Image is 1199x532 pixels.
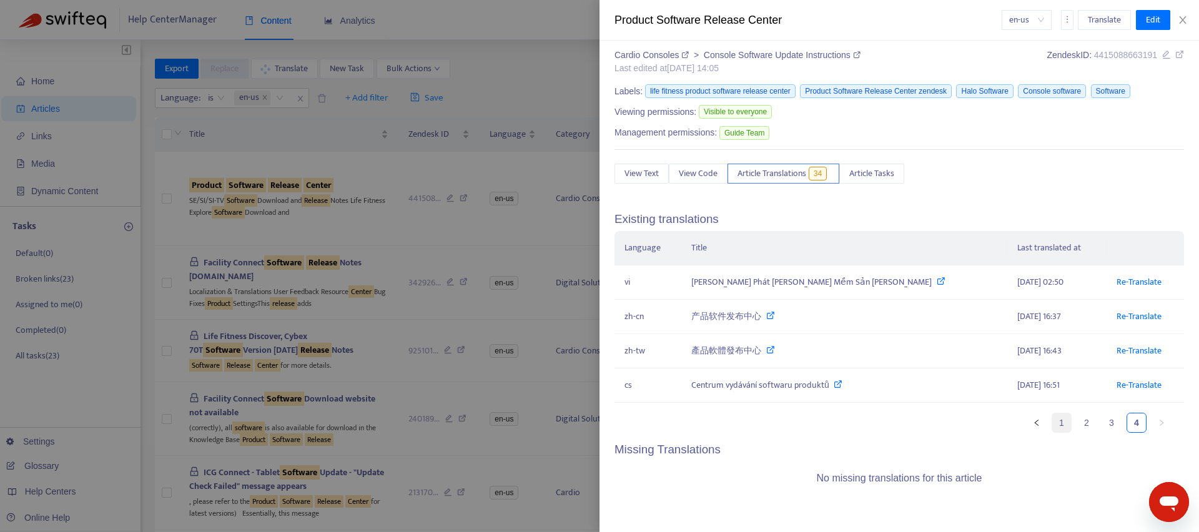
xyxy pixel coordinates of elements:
a: 2 [1077,413,1096,432]
span: View Code [679,167,718,180]
h5: Missing Translations [614,443,1184,457]
iframe: Button to launch messaging window [1149,482,1189,522]
span: Edit [1146,13,1160,27]
span: Console software [1018,84,1086,98]
a: Re-Translate [1117,378,1162,392]
span: Halo Software [956,84,1013,98]
div: > [614,49,861,62]
span: left [1033,419,1040,426]
span: Article Translations [738,167,806,180]
th: Language [614,231,681,265]
span: life fitness product software release center [645,84,796,98]
td: zh-tw [614,334,681,368]
th: Last translated at [1007,231,1107,265]
a: Re-Translate [1117,343,1162,358]
a: 1 [1052,413,1071,432]
span: Viewing permissions: [614,106,696,119]
div: 產品軟體發布中心 [691,344,997,358]
a: Cardio Consoles [614,50,691,60]
span: en-us [1009,11,1044,29]
li: 2 [1077,413,1097,433]
button: Article Translations34 [728,164,839,184]
button: right [1152,413,1172,433]
a: 4 [1127,413,1146,432]
span: Guide Team [719,126,769,140]
div: Zendesk ID: [1047,49,1184,75]
li: 1 [1052,413,1072,433]
li: Previous Page [1027,413,1047,433]
span: Management permissions: [614,126,717,139]
button: View Code [669,164,728,184]
div: 产品软件发布中心 [691,310,997,323]
td: [DATE] 02:50 [1007,265,1107,300]
span: Product Software Release Center zendesk [800,84,952,98]
span: 4415088663191 [1094,50,1157,60]
h5: Existing translations [614,212,1184,227]
td: [DATE] 16:51 [1007,368,1107,403]
span: right [1158,419,1165,426]
span: more [1063,15,1072,24]
div: [PERSON_NAME] Phát [PERSON_NAME] Mềm Sản [PERSON_NAME] [691,275,997,289]
a: 3 [1102,413,1121,432]
span: Labels: [614,85,643,98]
a: Console Software Update Instructions [704,50,861,60]
div: Last edited at [DATE] 14:05 [614,62,861,75]
span: Software [1091,84,1130,98]
div: Product Software Release Center [614,12,1002,29]
td: cs [614,368,681,403]
span: close [1178,15,1188,25]
span: Article Tasks [849,167,894,180]
li: 4 [1127,413,1147,433]
div: No missing translations for this article [817,471,982,486]
button: more [1061,10,1073,30]
td: vi [614,265,681,300]
li: 3 [1102,413,1122,433]
span: Translate [1088,13,1121,27]
li: Next Page [1152,413,1172,433]
button: Close [1174,14,1192,26]
div: Centrum vydávání softwaru produktů [691,378,997,392]
button: View Text [614,164,669,184]
a: Re-Translate [1117,275,1162,289]
button: Article Tasks [839,164,904,184]
span: Visible to everyone [699,105,772,119]
button: left [1027,413,1047,433]
button: Edit [1136,10,1170,30]
th: Title [681,231,1007,265]
a: Re-Translate [1117,309,1162,323]
td: [DATE] 16:43 [1007,334,1107,368]
span: 34 [809,167,827,180]
button: Translate [1078,10,1131,30]
td: [DATE] 16:37 [1007,300,1107,334]
span: View Text [624,167,659,180]
td: zh-cn [614,300,681,334]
